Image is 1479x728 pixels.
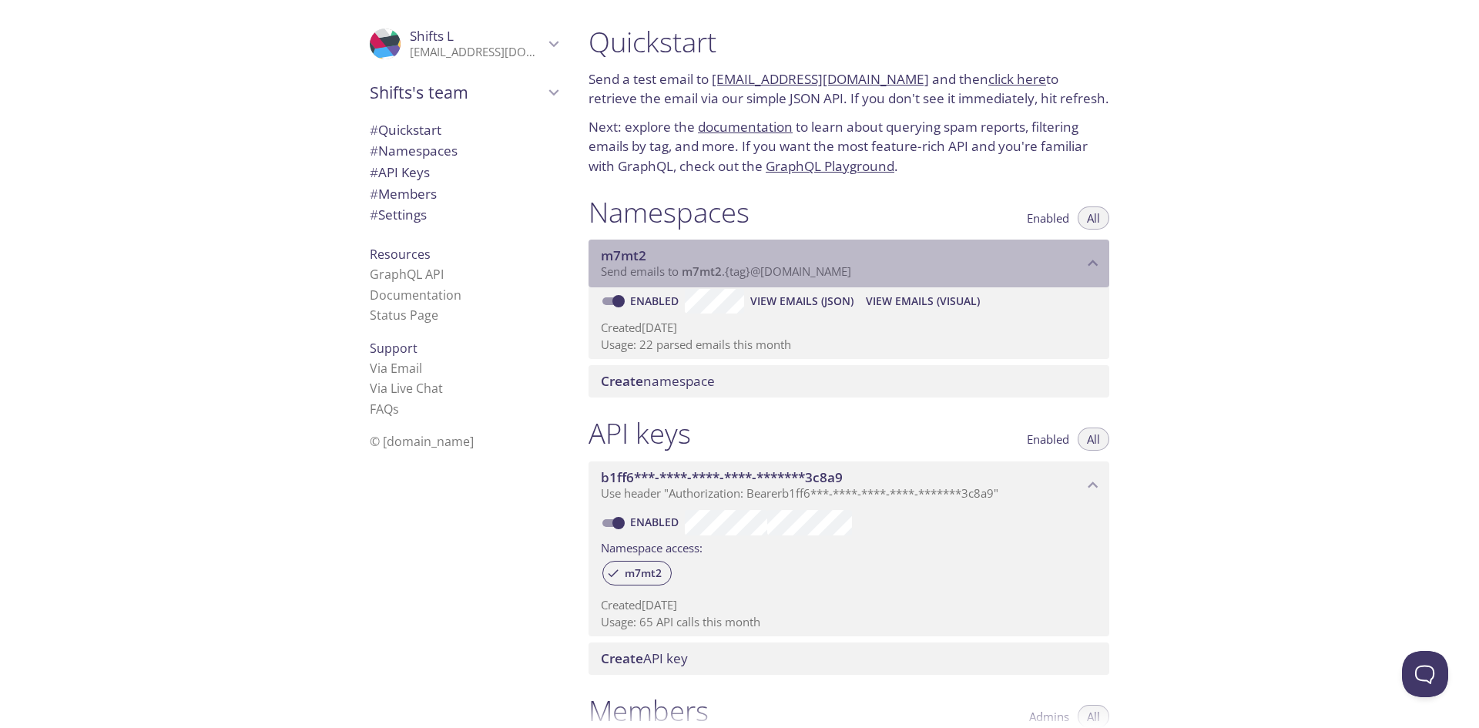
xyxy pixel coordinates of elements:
div: m7mt2 [602,561,672,585]
h1: Quickstart [589,25,1109,59]
span: # [370,121,378,139]
span: Namespaces [370,142,458,159]
span: Quickstart [370,121,441,139]
div: Team Settings [357,204,570,226]
button: View Emails (JSON) [744,289,860,314]
span: # [370,206,378,223]
div: Members [357,183,570,205]
label: Namespace access: [601,535,703,558]
span: m7mt2 [615,566,671,580]
a: Via Live Chat [370,380,443,397]
p: Created [DATE] [601,320,1097,336]
p: Usage: 65 API calls this month [601,614,1097,630]
iframe: Help Scout Beacon - Open [1402,651,1448,697]
p: Usage: 22 parsed emails this month [601,337,1097,353]
div: Create API Key [589,642,1109,675]
span: API Keys [370,163,430,181]
span: Members [370,185,437,203]
div: m7mt2 namespace [589,240,1109,287]
button: All [1078,206,1109,230]
button: Enabled [1018,428,1078,451]
span: Create [601,649,643,667]
button: Enabled [1018,206,1078,230]
h1: Members [589,693,709,728]
h1: API keys [589,416,691,451]
div: Shifts L [357,18,570,69]
p: Next: explore the to learn about querying spam reports, filtering emails by tag, and more. If you... [589,117,1109,176]
span: m7mt2 [601,247,646,264]
span: Resources [370,246,431,263]
button: View Emails (Visual) [860,289,986,314]
h1: Namespaces [589,195,750,230]
span: Settings [370,206,427,223]
a: Documentation [370,287,461,304]
button: All [1078,428,1109,451]
span: s [393,401,399,418]
div: Create namespace [589,365,1109,398]
span: # [370,163,378,181]
span: Send emails to . {tag} @[DOMAIN_NAME] [601,263,851,279]
a: Status Page [370,307,438,324]
a: FAQ [370,401,399,418]
span: # [370,185,378,203]
a: click here [988,70,1046,88]
a: Enabled [628,515,685,529]
a: [EMAIL_ADDRESS][DOMAIN_NAME] [712,70,929,88]
a: Enabled [628,294,685,308]
a: GraphQL API [370,266,444,283]
span: # [370,142,378,159]
span: Support [370,340,418,357]
span: API key [601,649,688,667]
span: View Emails (JSON) [750,292,854,310]
div: API Keys [357,162,570,183]
p: [EMAIL_ADDRESS][DOMAIN_NAME] [410,45,544,60]
span: namespace [601,372,715,390]
div: Namespaces [357,140,570,162]
span: Create [601,372,643,390]
a: GraphQL Playground [766,157,894,175]
div: Shifts's team [357,72,570,112]
a: Via Email [370,360,422,377]
p: Send a test email to and then to retrieve the email via our simple JSON API. If you don't see it ... [589,69,1109,109]
span: © [DOMAIN_NAME] [370,433,474,450]
span: m7mt2 [682,263,722,279]
p: Created [DATE] [601,597,1097,613]
span: Shifts's team [370,82,544,103]
div: Quickstart [357,119,570,141]
span: Shifts L [410,27,454,45]
a: documentation [698,118,793,136]
span: View Emails (Visual) [866,292,980,310]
